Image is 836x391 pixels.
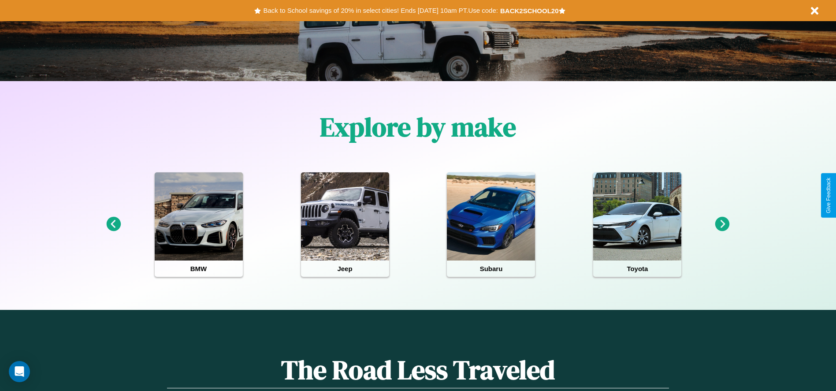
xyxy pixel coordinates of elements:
[825,178,832,213] div: Give Feedback
[500,7,559,15] b: BACK2SCHOOL20
[261,4,500,17] button: Back to School savings of 20% in select cities! Ends [DATE] 10am PT.Use code:
[167,352,669,388] h1: The Road Less Traveled
[155,261,243,277] h4: BMW
[593,261,681,277] h4: Toyota
[301,261,389,277] h4: Jeep
[320,109,516,145] h1: Explore by make
[447,261,535,277] h4: Subaru
[9,361,30,382] div: Open Intercom Messenger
